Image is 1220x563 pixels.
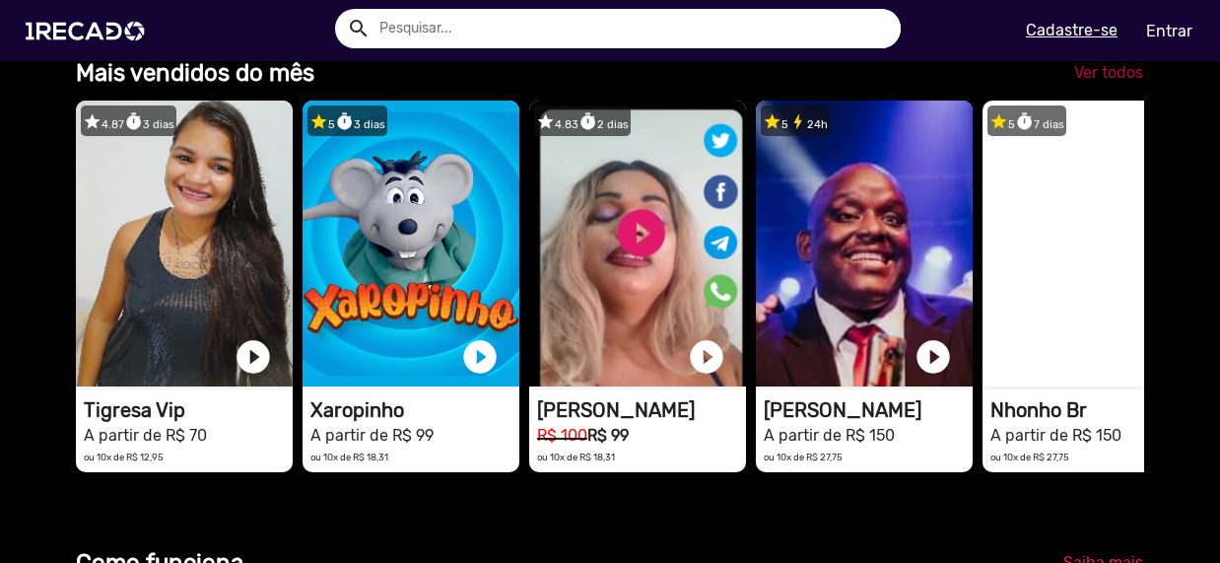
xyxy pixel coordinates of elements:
[234,337,273,377] a: play_circle_filled
[365,9,901,48] input: Pesquisar...
[347,17,371,40] mat-icon: Example home icon
[914,337,953,377] a: play_circle_filled
[310,398,519,422] h1: Xaropinho
[983,101,1199,387] video: 1RECADO vídeos dedicados para fãs e empresas
[990,452,1069,462] small: ou 10x de R$ 27,75
[537,398,746,422] h1: [PERSON_NAME]
[587,426,629,445] b: R$ 99
[310,426,434,445] small: A partir de R$ 99
[990,398,1199,422] h1: Nhonho Br
[1133,14,1205,48] a: Entrar
[1140,337,1180,377] a: play_circle_filled
[1026,21,1118,39] u: Cadastre-se
[76,59,314,87] b: Mais vendidos do mês
[303,101,519,387] video: 1RECADO vídeos dedicados para fãs e empresas
[764,398,973,422] h1: [PERSON_NAME]
[460,337,500,377] a: play_circle_filled
[1074,63,1143,82] span: Ver todos
[687,337,726,377] a: play_circle_filled
[756,101,973,387] video: 1RECADO vídeos dedicados para fãs e empresas
[537,452,615,462] small: ou 10x de R$ 18,31
[990,426,1121,445] small: A partir de R$ 150
[76,101,293,387] video: 1RECADO vídeos dedicados para fãs e empresas
[340,10,374,44] button: Example home icon
[529,101,746,387] video: 1RECADO vídeos dedicados para fãs e empresas
[84,398,293,422] h1: Tigresa Vip
[310,452,388,462] small: ou 10x de R$ 18,31
[764,452,843,462] small: ou 10x de R$ 27,75
[764,426,895,445] small: A partir de R$ 150
[84,426,207,445] small: A partir de R$ 70
[537,426,587,445] small: R$ 100
[84,452,164,462] small: ou 10x de R$ 12,95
